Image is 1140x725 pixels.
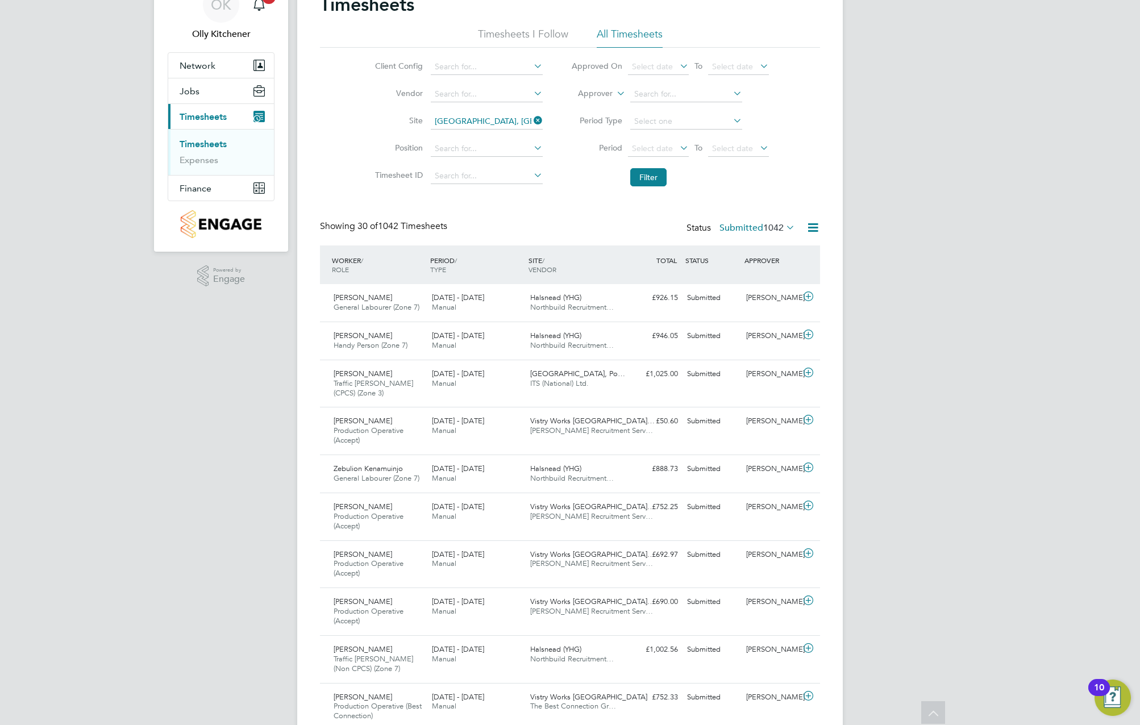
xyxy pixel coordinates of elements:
button: Filter [630,168,667,186]
button: Finance [168,176,274,201]
span: [PERSON_NAME] Recruitment Serv… [530,426,653,435]
span: Vistry Works [GEOGRAPHIC_DATA]… [530,597,655,606]
span: Jobs [180,86,199,97]
span: Halsnead (YHG) [530,331,581,340]
span: Timesheets [180,111,227,122]
span: Manual [432,378,456,388]
span: [PERSON_NAME] Recruitment Serv… [530,559,653,568]
div: [PERSON_NAME] [742,593,801,611]
span: [GEOGRAPHIC_DATA], Po… [530,369,625,378]
a: Go to home page [168,210,274,238]
span: / [455,256,457,265]
div: Submitted [683,412,742,431]
div: £926.15 [623,289,683,307]
span: Manual [432,511,456,521]
div: [PERSON_NAME] [742,640,801,659]
span: [DATE] - [DATE] [432,293,484,302]
div: STATUS [683,250,742,270]
label: Approved On [571,61,622,71]
span: Zebulion Kenamuinjo [334,464,403,473]
div: £752.33 [623,688,683,707]
li: All Timesheets [597,27,663,48]
span: Halsnead (YHG) [530,293,581,302]
label: Submitted [719,222,795,234]
label: Position [372,143,423,153]
div: [PERSON_NAME] [742,412,801,431]
span: Manual [432,654,456,664]
span: [PERSON_NAME] Recruitment Serv… [530,511,653,521]
span: [PERSON_NAME] [334,502,392,511]
span: Vistry Works [GEOGRAPHIC_DATA] [530,692,647,702]
div: Timesheets [168,129,274,175]
div: Submitted [683,640,742,659]
div: [PERSON_NAME] [742,460,801,478]
span: Select date [712,61,753,72]
button: Timesheets [168,104,274,129]
span: Powered by [213,265,245,275]
span: Northbuild Recruitment… [530,340,614,350]
div: £1,002.56 [623,640,683,659]
button: Jobs [168,78,274,103]
div: [PERSON_NAME] [742,327,801,345]
span: TYPE [430,265,446,274]
span: Production Operative (Accept) [334,559,403,578]
div: Showing [320,220,450,232]
input: Search for... [630,86,742,102]
div: £946.05 [623,327,683,345]
div: Submitted [683,498,742,516]
span: Manual [432,302,456,312]
span: [DATE] - [DATE] [432,692,484,702]
div: Submitted [683,365,742,384]
div: 10 [1094,688,1104,702]
span: 1042 Timesheets [357,220,447,232]
img: countryside-properties-logo-retina.png [181,210,261,238]
span: Production Operative (Best Connection) [334,701,422,720]
span: Halsnead (YHG) [530,644,581,654]
span: [PERSON_NAME] [334,692,392,702]
label: Approver [561,88,613,99]
div: WORKER [329,250,427,280]
span: General Labourer (Zone 7) [334,473,419,483]
span: [DATE] - [DATE] [432,502,484,511]
div: SITE [526,250,624,280]
input: Search for... [431,168,543,184]
span: Northbuild Recruitment… [530,302,614,312]
span: [PERSON_NAME] [334,644,392,654]
div: Submitted [683,688,742,707]
div: £1,025.00 [623,365,683,384]
span: / [542,256,544,265]
span: Production Operative (Accept) [334,426,403,445]
span: Finance [180,183,211,194]
div: [PERSON_NAME] [742,365,801,384]
button: Open Resource Center, 10 new notifications [1095,680,1131,716]
span: [PERSON_NAME] [334,597,392,606]
div: Submitted [683,327,742,345]
span: To [691,140,706,155]
span: [PERSON_NAME] [334,331,392,340]
div: APPROVER [742,250,801,270]
div: Submitted [683,545,742,564]
span: Manual [432,559,456,568]
span: Manual [432,340,456,350]
input: Search for... [431,86,543,102]
div: [PERSON_NAME] [742,498,801,516]
span: Northbuild Recruitment… [530,654,614,664]
span: Production Operative (Accept) [334,511,403,531]
span: [DATE] - [DATE] [432,331,484,340]
input: Search for... [431,141,543,157]
span: [PERSON_NAME] [334,369,392,378]
span: Manual [432,473,456,483]
span: 1042 [763,222,784,234]
span: Traffic [PERSON_NAME] (CPCS) (Zone 3) [334,378,413,398]
span: [PERSON_NAME] Recruitment Serv… [530,606,653,616]
label: Client Config [372,61,423,71]
span: [DATE] - [DATE] [432,549,484,559]
a: Expenses [180,155,218,165]
span: Manual [432,426,456,435]
span: VENDOR [529,265,556,274]
span: Handy Person (Zone 7) [334,340,407,350]
span: [DATE] - [DATE] [432,416,484,426]
span: [PERSON_NAME] [334,293,392,302]
span: General Labourer (Zone 7) [334,302,419,312]
div: £690.00 [623,593,683,611]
